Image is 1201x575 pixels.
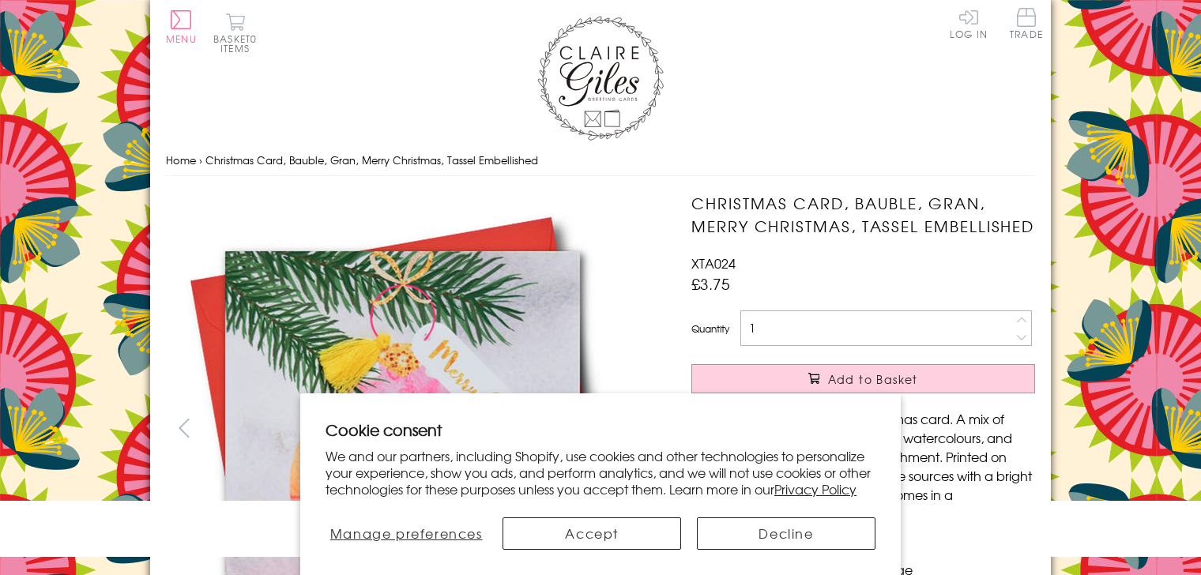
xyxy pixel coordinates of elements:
span: £3.75 [691,272,730,295]
button: Manage preferences [326,517,487,550]
a: Privacy Policy [774,479,857,498]
span: Trade [1010,8,1043,39]
span: Add to Basket [828,371,918,387]
button: Menu [166,10,197,43]
a: Trade [1010,8,1043,42]
nav: breadcrumbs [166,145,1035,177]
button: prev [166,410,201,445]
a: Home [166,152,196,167]
p: We and our partners, including Shopify, use cookies and other technologies to personalize your ex... [326,448,875,497]
span: Menu [166,32,197,46]
span: XTA024 [691,254,736,272]
h1: Christmas Card, Bauble, Gran, Merry Christmas, Tassel Embellished [691,192,1035,238]
button: Accept [503,517,681,550]
span: Manage preferences [330,524,483,543]
label: Quantity [691,321,729,336]
h2: Cookie consent [326,419,875,441]
span: Christmas Card, Bauble, Gran, Merry Christmas, Tassel Embellished [205,152,538,167]
img: Claire Giles Greetings Cards [537,16,664,141]
button: Add to Basket [691,364,1035,393]
button: Basket0 items [213,13,257,53]
span: › [199,152,202,167]
span: 0 items [220,32,257,55]
a: Log In [950,8,988,39]
button: Decline [697,517,875,550]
